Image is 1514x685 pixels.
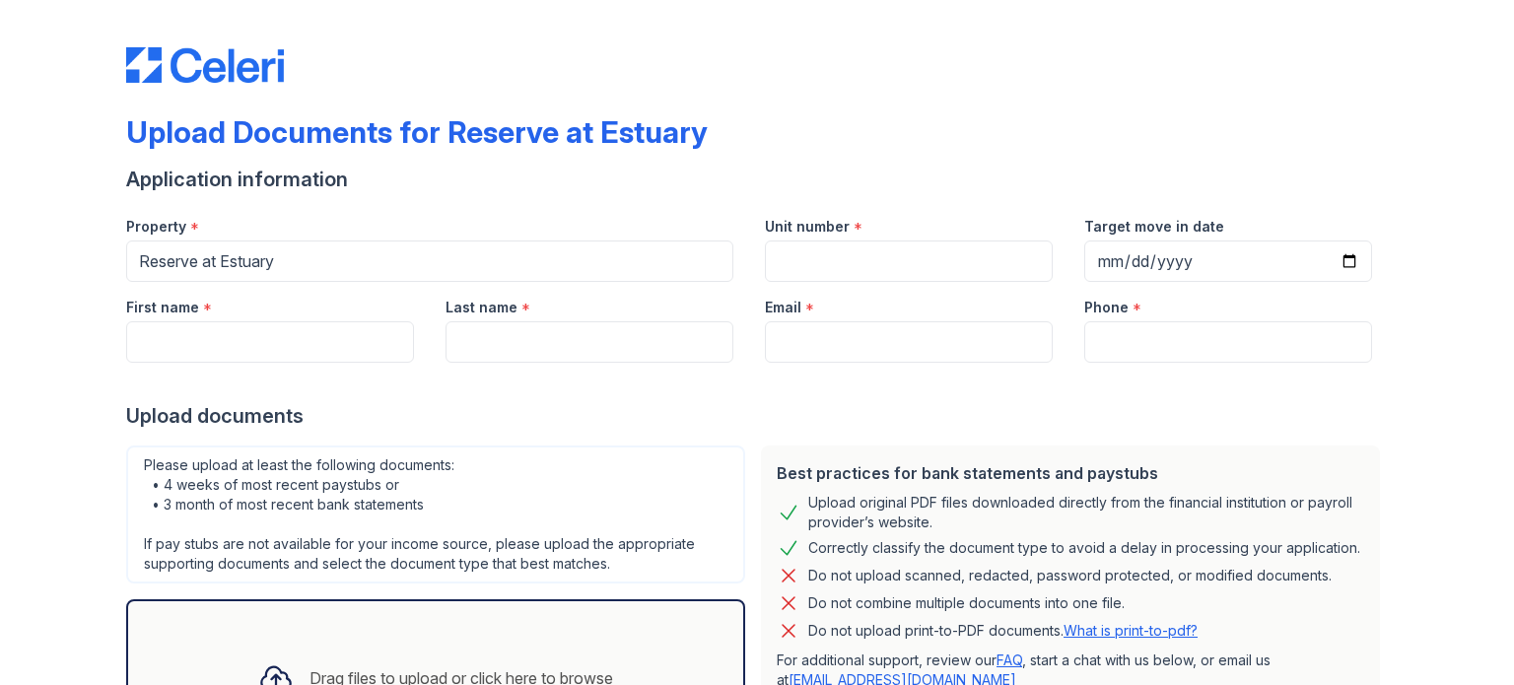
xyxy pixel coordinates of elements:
a: FAQ [997,651,1022,668]
label: Phone [1084,298,1129,317]
label: Email [765,298,801,317]
label: Last name [446,298,517,317]
div: Correctly classify the document type to avoid a delay in processing your application. [808,536,1360,560]
div: Upload documents [126,402,1388,430]
p: Do not upload print-to-PDF documents. [808,621,1198,641]
div: Best practices for bank statements and paystubs [777,461,1364,485]
div: Do not upload scanned, redacted, password protected, or modified documents. [808,564,1332,587]
label: First name [126,298,199,317]
label: Target move in date [1084,217,1224,237]
div: Application information [126,166,1388,193]
div: Upload original PDF files downloaded directly from the financial institution or payroll provider’... [808,493,1364,532]
a: What is print-to-pdf? [1064,622,1198,639]
div: Please upload at least the following documents: • 4 weeks of most recent paystubs or • 3 month of... [126,445,745,583]
div: Do not combine multiple documents into one file. [808,591,1125,615]
label: Unit number [765,217,850,237]
label: Property [126,217,186,237]
img: CE_Logo_Blue-a8612792a0a2168367f1c8372b55b34899dd931a85d93a1a3d3e32e68fde9ad4.png [126,47,284,83]
div: Upload Documents for Reserve at Estuary [126,114,708,150]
